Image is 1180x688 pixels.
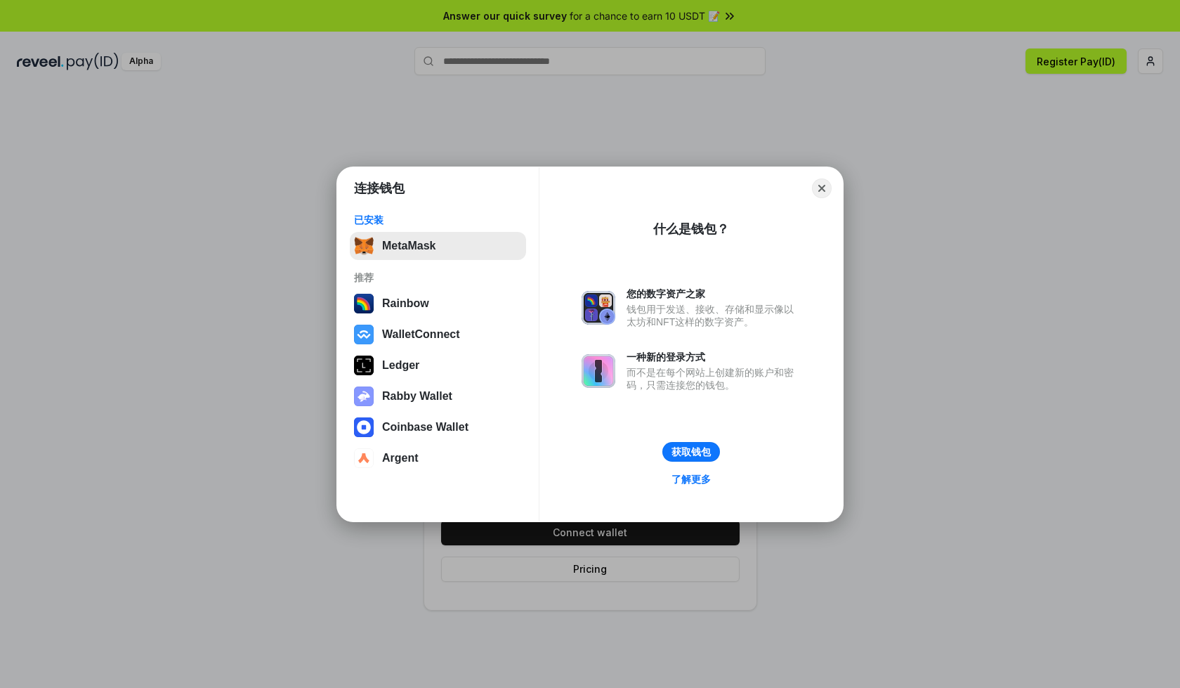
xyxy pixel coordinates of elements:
[354,417,374,437] img: svg+xml,%3Csvg%20width%3D%2228%22%20height%3D%2228%22%20viewBox%3D%220%200%2028%2028%22%20fill%3D...
[627,303,801,328] div: 钱包用于发送、接收、存储和显示像以太坊和NFT这样的数字资产。
[350,351,526,379] button: Ledger
[812,179,832,198] button: Close
[627,366,801,391] div: 而不是在每个网站上创建新的账户和密码，只需连接您的钱包。
[354,236,374,256] img: svg+xml,%3Csvg%20fill%3D%22none%22%20height%3D%2233%22%20viewBox%3D%220%200%2035%2033%22%20width%...
[354,271,522,284] div: 推荐
[350,444,526,472] button: Argent
[653,221,729,238] div: 什么是钱包？
[354,325,374,344] img: svg+xml,%3Csvg%20width%3D%2228%22%20height%3D%2228%22%20viewBox%3D%220%200%2028%2028%22%20fill%3D...
[350,320,526,349] button: WalletConnect
[663,470,719,488] a: 了解更多
[671,446,711,458] div: 获取钱包
[382,297,429,310] div: Rainbow
[354,294,374,313] img: svg+xml,%3Csvg%20width%3D%22120%22%20height%3D%22120%22%20viewBox%3D%220%200%20120%20120%22%20fil...
[350,290,526,318] button: Rainbow
[350,232,526,260] button: MetaMask
[354,356,374,375] img: svg+xml,%3Csvg%20xmlns%3D%22http%3A%2F%2Fwww.w3.org%2F2000%2Fsvg%22%20width%3D%2228%22%20height%3...
[382,452,419,465] div: Argent
[350,413,526,441] button: Coinbase Wallet
[354,448,374,468] img: svg+xml,%3Csvg%20width%3D%2228%22%20height%3D%2228%22%20viewBox%3D%220%200%2028%2028%22%20fill%3D...
[354,214,522,226] div: 已安装
[662,442,720,462] button: 获取钱包
[627,351,801,363] div: 一种新的登录方式
[382,328,460,341] div: WalletConnect
[671,473,711,486] div: 了解更多
[382,240,435,252] div: MetaMask
[627,287,801,300] div: 您的数字资产之家
[382,359,419,372] div: Ledger
[582,354,615,388] img: svg+xml,%3Csvg%20xmlns%3D%22http%3A%2F%2Fwww.w3.org%2F2000%2Fsvg%22%20fill%3D%22none%22%20viewBox...
[350,382,526,410] button: Rabby Wallet
[382,421,468,434] div: Coinbase Wallet
[354,180,405,197] h1: 连接钱包
[382,390,452,403] div: Rabby Wallet
[582,291,615,325] img: svg+xml,%3Csvg%20xmlns%3D%22http%3A%2F%2Fwww.w3.org%2F2000%2Fsvg%22%20fill%3D%22none%22%20viewBox...
[354,387,374,406] img: svg+xml,%3Csvg%20xmlns%3D%22http%3A%2F%2Fwww.w3.org%2F2000%2Fsvg%22%20fill%3D%22none%22%20viewBox...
